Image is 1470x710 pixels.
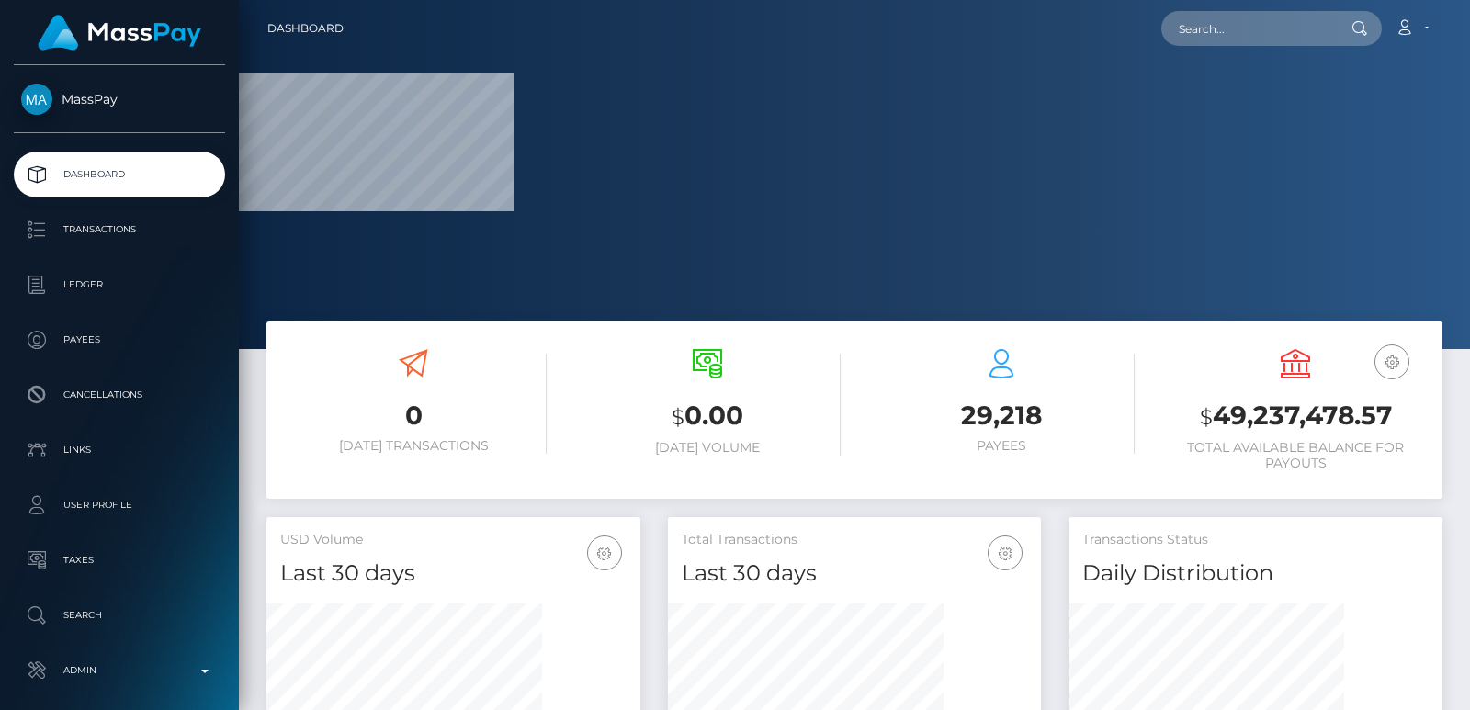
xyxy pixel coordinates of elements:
h6: Payees [868,438,1135,454]
a: Dashboard [14,152,225,197]
h5: Total Transactions [682,531,1028,549]
p: Transactions [21,216,218,243]
small: $ [672,404,684,430]
p: Search [21,602,218,629]
img: MassPay Logo [38,15,201,51]
a: Cancellations [14,372,225,418]
h3: 0 [280,398,547,434]
p: Admin [21,657,218,684]
input: Search... [1161,11,1334,46]
p: Ledger [21,271,218,299]
a: Taxes [14,537,225,583]
h6: [DATE] Volume [574,440,841,456]
a: Search [14,592,225,638]
h4: Last 30 days [280,558,627,590]
h3: 49,237,478.57 [1162,398,1429,435]
h3: 0.00 [574,398,841,435]
a: Links [14,427,225,473]
p: Dashboard [21,161,218,188]
h4: Daily Distribution [1082,558,1429,590]
p: Taxes [21,547,218,574]
a: User Profile [14,482,225,528]
a: Payees [14,317,225,363]
p: User Profile [21,491,218,519]
h6: [DATE] Transactions [280,438,547,454]
h3: 29,218 [868,398,1135,434]
a: Admin [14,648,225,693]
small: $ [1200,404,1213,430]
h5: Transactions Status [1082,531,1429,549]
img: MassPay [21,84,52,115]
p: Cancellations [21,381,218,409]
a: Ledger [14,262,225,308]
p: Links [21,436,218,464]
p: Payees [21,326,218,354]
a: Transactions [14,207,225,253]
h6: Total Available Balance for Payouts [1162,440,1429,471]
span: MassPay [14,91,225,107]
a: Dashboard [267,9,344,48]
h4: Last 30 days [682,558,1028,590]
h5: USD Volume [280,531,627,549]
